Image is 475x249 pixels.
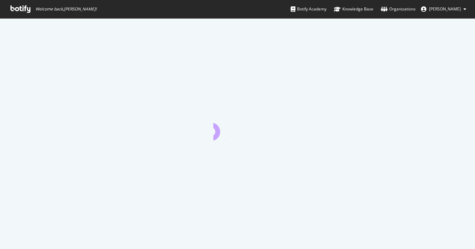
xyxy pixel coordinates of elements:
[291,6,326,12] div: Botify Academy
[429,6,461,12] span: Adam Whittles
[381,6,416,12] div: Organizations
[416,4,472,14] button: [PERSON_NAME]
[334,6,373,12] div: Knowledge Base
[213,116,262,141] div: animation
[35,6,97,12] span: Welcome back, [PERSON_NAME] !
